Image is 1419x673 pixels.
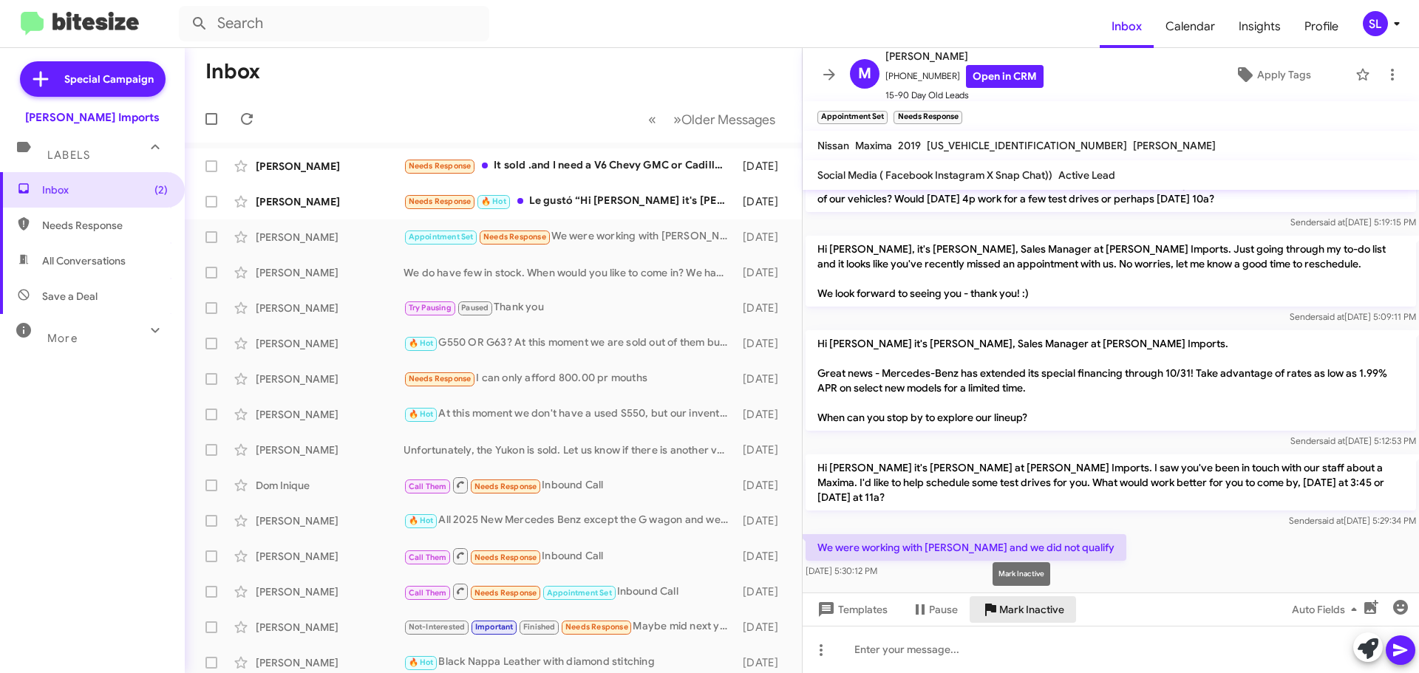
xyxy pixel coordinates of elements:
div: Inbound Call [404,547,735,565]
span: Pause [929,596,958,623]
button: SL [1350,11,1403,36]
span: Try Pausing [409,303,452,312]
span: Labels [47,148,90,162]
span: Social Media ( Facebook Instagram X Snap Chat)) [817,168,1052,182]
div: [PERSON_NAME] [256,655,404,670]
div: Thank you [404,299,735,316]
div: [PERSON_NAME] [256,513,404,528]
span: Apply Tags [1257,61,1311,88]
span: Auto Fields [1292,596,1363,623]
div: [PERSON_NAME] [256,407,404,422]
div: [DATE] [735,407,790,422]
div: Inbound Call [404,582,735,601]
span: Save a Deal [42,289,98,304]
span: Maxima [855,139,892,152]
div: [PERSON_NAME] Imports [25,110,160,125]
h1: Inbox [205,60,260,83]
span: 🔥 Hot [409,516,434,525]
span: Important [475,622,514,632]
div: SL [1363,11,1388,36]
div: Mark Inactive [993,562,1050,586]
span: [US_VEHICLE_IDENTIFICATION_NUMBER] [927,139,1127,152]
span: 🔥 Hot [409,338,434,348]
div: [DATE] [735,194,790,209]
span: Sender [DATE] 5:09:11 PM [1290,311,1416,322]
span: Older Messages [681,112,775,128]
p: Hi [PERSON_NAME] it's [PERSON_NAME], Sales Manager at [PERSON_NAME] Imports. Great news - Mercede... [806,330,1416,431]
span: » [673,110,681,129]
span: Call Them [409,588,447,598]
p: We were working with [PERSON_NAME] and we did not qualify [806,534,1126,561]
span: (2) [154,182,168,197]
div: [DATE] [735,584,790,599]
div: [DATE] [735,336,790,351]
div: [DATE] [735,478,790,493]
div: [PERSON_NAME] [256,159,404,174]
span: [PHONE_NUMBER] [885,65,1044,88]
small: Appointment Set [817,111,888,124]
small: Needs Response [894,111,962,124]
span: said at [1319,216,1345,228]
div: We do have few in stock. When would you like to come in? We have an opening [DATE] at 1:15pm or 5... [404,265,735,280]
div: [DATE] [735,655,790,670]
p: Hi [PERSON_NAME], it's [PERSON_NAME], Sales Manager at [PERSON_NAME] Imports. Just going through ... [806,236,1416,307]
a: Insights [1227,5,1293,48]
div: Black Nappa Leather with diamond stitching [404,654,735,671]
span: Needs Response [483,232,546,242]
div: I can only afford 800.00 pr mouths [404,370,735,387]
span: said at [1318,515,1344,526]
span: said at [1318,311,1344,322]
span: Needs Response [42,218,168,233]
div: Inbound Call [404,476,735,494]
div: [PERSON_NAME] [256,336,404,351]
span: Sender [DATE] 5:12:53 PM [1290,435,1416,446]
a: Inbox [1100,5,1154,48]
div: [DATE] [735,620,790,635]
span: Not-Interested [409,622,466,632]
span: Special Campaign [64,72,154,86]
span: Needs Response [409,161,472,171]
span: Mark Inactive [999,596,1064,623]
nav: Page navigation example [640,104,784,134]
span: Needs Response [409,374,472,383]
div: [DATE] [735,513,790,528]
div: [DATE] [735,265,790,280]
button: Templates [803,596,899,623]
span: Needs Response [409,197,472,206]
div: [PERSON_NAME] [256,194,404,209]
span: Active Lead [1058,168,1115,182]
div: [PERSON_NAME] [256,301,404,315]
span: 🔥 Hot [409,657,434,667]
span: Nissan [817,139,849,152]
span: Sender [DATE] 5:19:15 PM [1290,216,1416,228]
span: Sender [DATE] 5:29:34 PM [1289,515,1416,526]
button: Previous [639,104,665,134]
div: [DATE] [735,549,790,564]
div: [PERSON_NAME] [256,584,404,599]
button: Apply Tags [1197,61,1348,88]
a: Special Campaign [20,61,166,97]
div: [PERSON_NAME] [256,549,404,564]
span: said at [1319,435,1345,446]
input: Search [179,6,489,41]
a: Open in CRM [966,65,1044,88]
span: All Conversations [42,253,126,268]
span: 🔥 Hot [481,197,506,206]
button: Next [664,104,784,134]
div: [PERSON_NAME] [256,230,404,245]
div: Dom Inique [256,478,404,493]
span: « [648,110,656,129]
div: Unfortunately, the Yukon is sold. Let us know if there is another vehicle that catches your eye. [404,443,735,457]
span: Call Them [409,482,447,491]
button: Auto Fields [1280,596,1375,623]
div: All 2025 New Mercedes Benz except the G wagon and we also have specials for selected 2026 New Mer... [404,512,735,529]
div: [DATE] [735,230,790,245]
button: Mark Inactive [970,596,1076,623]
span: Inbox [42,182,168,197]
div: We were working with [PERSON_NAME] and we did not qualify [404,228,735,245]
span: Needs Response [474,553,537,562]
a: Calendar [1154,5,1227,48]
div: [DATE] [735,372,790,386]
div: At this moment we don't have a used S550, but our inventory changes by the day. [404,406,735,423]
